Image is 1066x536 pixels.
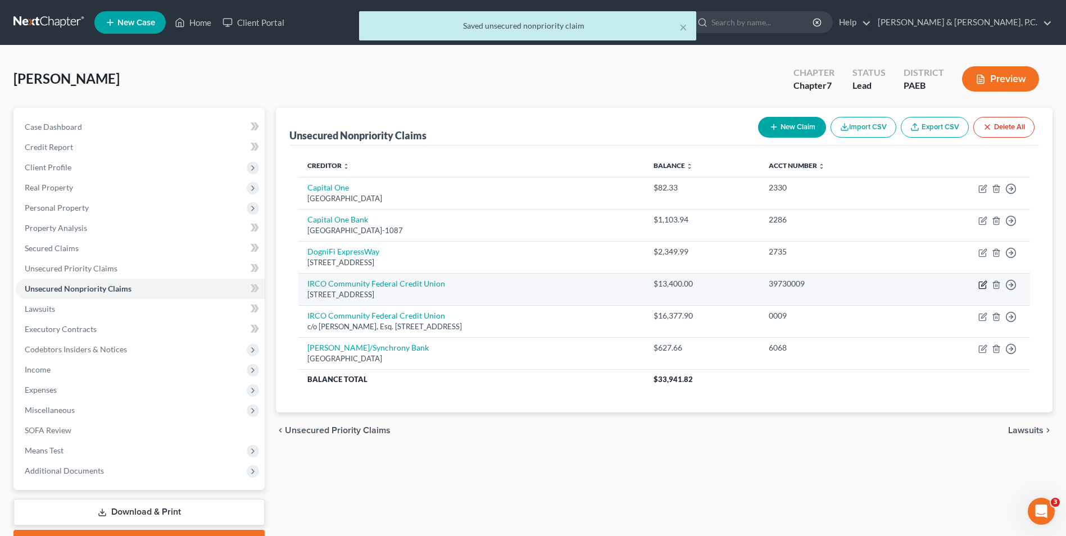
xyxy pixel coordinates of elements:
[285,426,391,435] span: Unsecured Priority Claims
[25,183,73,192] span: Real Property
[289,129,427,142] div: Unsecured Nonpriority Claims
[769,310,900,321] div: 0009
[25,385,57,394] span: Expenses
[793,79,834,92] div: Chapter
[25,223,87,233] span: Property Analysis
[679,20,687,34] button: ×
[25,344,127,354] span: Codebtors Insiders & Notices
[276,426,391,435] button: chevron_left Unsecured Priority Claims
[25,162,71,172] span: Client Profile
[818,163,825,170] i: unfold_more
[654,310,751,321] div: $16,377.90
[343,163,350,170] i: unfold_more
[307,225,636,236] div: [GEOGRAPHIC_DATA]-1087
[16,319,265,339] a: Executory Contracts
[25,324,97,334] span: Executory Contracts
[758,117,826,138] button: New Claim
[16,420,265,440] a: SOFA Review
[654,278,751,289] div: $13,400.00
[1044,426,1053,435] i: chevron_right
[16,238,265,258] a: Secured Claims
[307,161,350,170] a: Creditor unfold_more
[25,425,71,435] span: SOFA Review
[901,117,969,138] a: Export CSV
[686,163,693,170] i: unfold_more
[1051,498,1060,507] span: 3
[25,365,51,374] span: Income
[1008,426,1053,435] button: Lawsuits chevron_right
[793,66,834,79] div: Chapter
[16,299,265,319] a: Lawsuits
[368,20,687,31] div: Saved unsecured nonpriority claim
[13,499,265,525] a: Download & Print
[307,193,636,204] div: [GEOGRAPHIC_DATA]
[769,214,900,225] div: 2286
[654,246,751,257] div: $2,349.99
[769,161,825,170] a: Acct Number unfold_more
[25,284,131,293] span: Unsecured Nonpriority Claims
[25,446,63,455] span: Means Test
[769,342,900,353] div: 6068
[831,117,896,138] button: Import CSV
[827,80,832,90] span: 7
[1028,498,1055,525] iframe: Intercom live chat
[307,215,368,224] a: Capital One Bank
[307,257,636,268] div: [STREET_ADDRESS]
[276,426,285,435] i: chevron_left
[25,405,75,415] span: Miscellaneous
[25,203,89,212] span: Personal Property
[307,311,445,320] a: IRCO Community Federal Credit Union
[307,289,636,300] div: [STREET_ADDRESS]
[25,243,79,253] span: Secured Claims
[307,247,379,256] a: DogniFi ExpressWay
[25,264,117,273] span: Unsecured Priority Claims
[307,279,445,288] a: IRCO Community Federal Credit Union
[16,117,265,137] a: Case Dashboard
[25,466,104,475] span: Additional Documents
[654,161,693,170] a: Balance unfold_more
[298,369,645,389] th: Balance Total
[25,122,82,131] span: Case Dashboard
[654,342,751,353] div: $627.66
[1008,426,1044,435] span: Lawsuits
[973,117,1035,138] button: Delete All
[769,278,900,289] div: 39730009
[904,66,944,79] div: District
[769,182,900,193] div: 2330
[16,218,265,238] a: Property Analysis
[25,304,55,314] span: Lawsuits
[769,246,900,257] div: 2735
[852,66,886,79] div: Status
[307,183,349,192] a: Capital One
[13,70,120,87] span: [PERSON_NAME]
[852,79,886,92] div: Lead
[654,214,751,225] div: $1,103.94
[16,137,265,157] a: Credit Report
[16,258,265,279] a: Unsecured Priority Claims
[25,142,73,152] span: Credit Report
[654,375,693,384] span: $33,941.82
[16,279,265,299] a: Unsecured Nonpriority Claims
[307,343,429,352] a: [PERSON_NAME]/Synchrony Bank
[654,182,751,193] div: $82.33
[307,353,636,364] div: [GEOGRAPHIC_DATA]
[962,66,1039,92] button: Preview
[307,321,636,332] div: c/o [PERSON_NAME], Esq. [STREET_ADDRESS]
[904,79,944,92] div: PAEB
